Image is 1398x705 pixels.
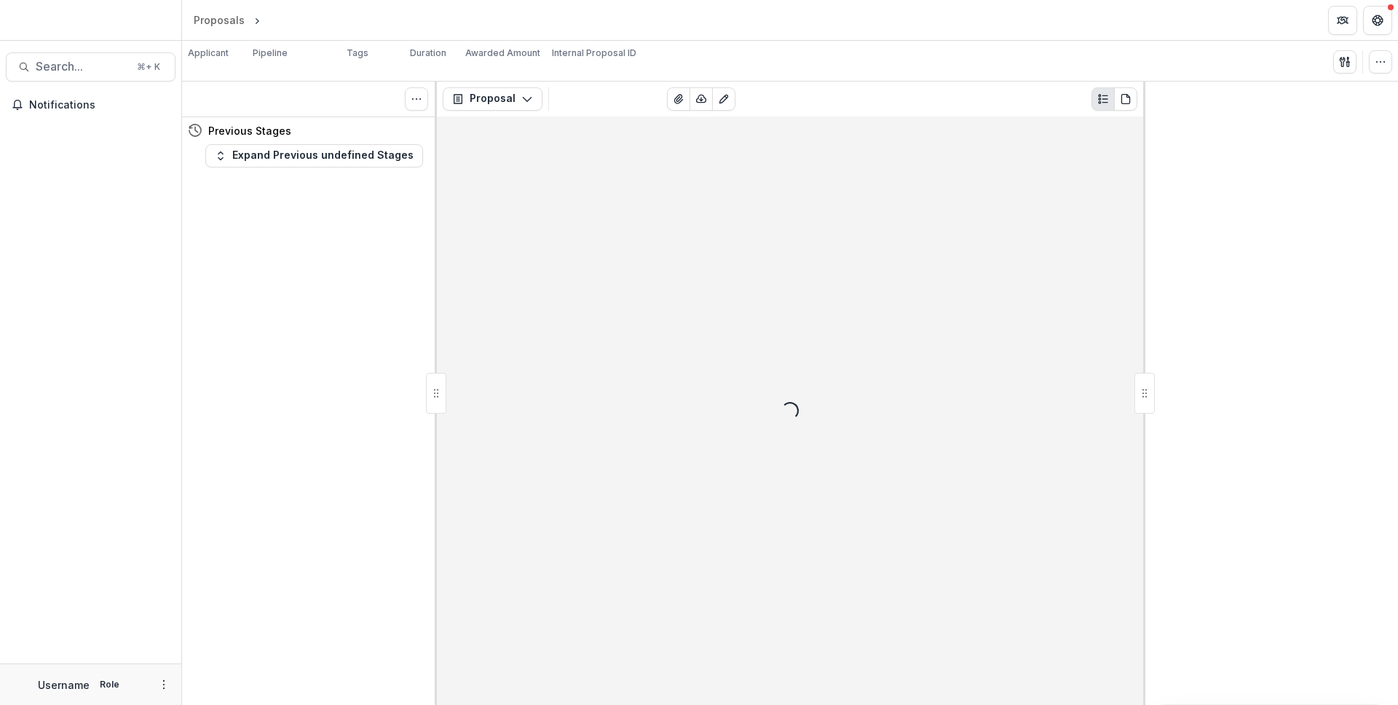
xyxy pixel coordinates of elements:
[1091,87,1115,111] button: Plaintext view
[194,12,245,28] div: Proposals
[6,93,175,117] button: Notifications
[1363,6,1392,35] button: Get Help
[36,60,128,74] span: Search...
[188,9,325,31] nav: breadcrumb
[465,47,540,60] p: Awarded Amount
[253,47,288,60] p: Pipeline
[95,678,124,691] p: Role
[6,52,175,82] button: Search...
[552,47,636,60] p: Internal Proposal ID
[205,144,423,168] button: Expand Previous undefined Stages
[1328,6,1357,35] button: Partners
[188,47,229,60] p: Applicant
[1114,87,1137,111] button: PDF view
[410,47,446,60] p: Duration
[155,676,173,693] button: More
[29,99,170,111] span: Notifications
[38,677,90,693] p: Username
[443,87,542,111] button: Proposal
[134,59,163,75] div: ⌘ + K
[347,47,368,60] p: Tags
[405,87,428,111] button: Toggle View Cancelled Tasks
[188,9,250,31] a: Proposals
[208,123,291,138] h4: Previous Stages
[712,87,735,111] button: Edit as form
[667,87,690,111] button: View Attached Files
